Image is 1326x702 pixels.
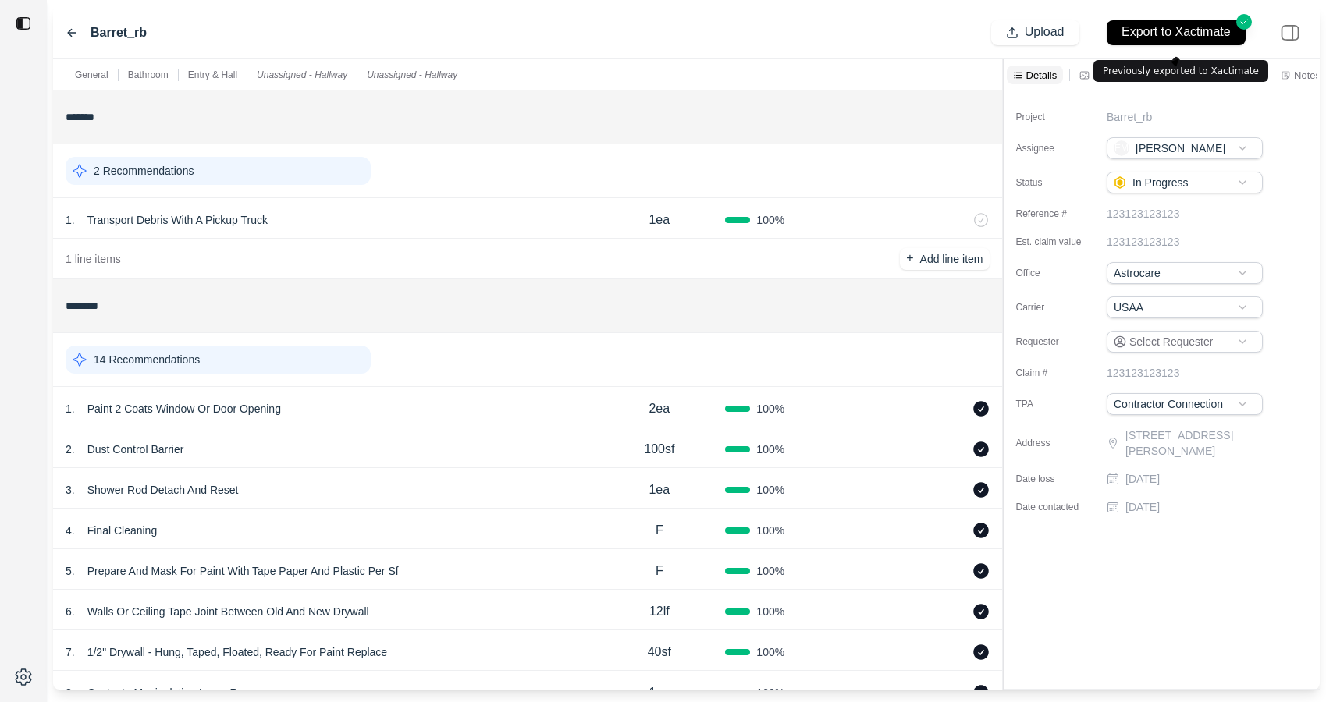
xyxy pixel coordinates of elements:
p: Dust Control Barrier [81,438,190,460]
p: Unassigned - Hallway [367,69,457,81]
p: Paint 2 Coats Window Or Door Opening [81,398,287,420]
p: Prepare And Mask For Paint With Tape Paper And Plastic Per Sf [81,560,405,582]
p: Notes [1294,69,1321,82]
p: General [75,69,108,81]
p: 6 . [66,604,75,619]
label: Date loss [1016,473,1094,485]
span: 100 % [756,212,784,228]
p: Details [1026,69,1058,82]
label: Reference # [1016,207,1094,220]
p: 14 Recommendations [94,352,200,367]
p: Final Cleaning [81,519,164,541]
p: Add line item [920,251,983,267]
label: Carrier [1016,301,1094,314]
p: 1 line items [66,251,121,267]
img: right-panel.svg [1273,16,1307,50]
button: Upload [991,20,1079,45]
p: Upload [1025,23,1065,41]
label: Address [1016,437,1094,449]
p: Previously exported to Xactimate [1103,65,1259,77]
label: Claim # [1016,367,1094,379]
p: 123123123123 [1107,234,1179,250]
p: 8 . [66,685,75,700]
p: 1ea [649,211,670,229]
p: + [906,250,913,268]
p: Entry & Hall [188,69,237,81]
p: 7 . [66,644,75,660]
p: 2ea [649,399,670,418]
label: Requester [1016,335,1094,348]
span: 100 % [756,401,784,417]
label: Assignee [1016,142,1094,154]
button: Export to Xactimate [1107,20,1246,45]
p: 1ea [649,480,670,499]
button: Export to Xactimate [1092,12,1260,52]
p: F [656,521,663,540]
span: 100 % [756,685,784,700]
label: TPA [1016,398,1094,410]
span: 100 % [756,644,784,660]
label: Project [1016,111,1094,123]
p: [STREET_ADDRESS][PERSON_NAME] [1125,427,1289,459]
p: Transport Debris With A Pickup Truck [81,209,274,231]
p: Shower Rod Detach And Reset [81,479,245,501]
button: +Add line item [900,248,989,270]
img: toggle sidebar [16,16,31,31]
p: 5 . [66,563,75,579]
p: 123123123123 [1107,206,1179,222]
p: F [656,562,663,580]
p: [DATE] [1125,471,1160,487]
span: 100 % [756,441,784,457]
label: Est. claim value [1016,236,1094,248]
p: 1 . [66,212,75,228]
label: Date contacted [1016,501,1094,513]
span: 100 % [756,604,784,619]
span: 100 % [756,563,784,579]
label: Barret_rb [91,23,147,42]
p: Barret_rb [1107,109,1152,125]
p: Export to Xactimate [1122,23,1231,41]
span: 100 % [756,523,784,538]
p: 1/2" Drywall - Hung, Taped, Floated, Ready For Paint Replace [81,641,393,663]
p: [DATE] [1125,499,1160,515]
p: 4 . [66,523,75,538]
p: 3 . [66,482,75,498]
p: 40sf [648,643,671,661]
p: 1 . [66,401,75,417]
p: 123123123123 [1107,365,1179,381]
p: 100sf [644,440,674,459]
label: Status [1016,176,1094,189]
label: Office [1016,267,1094,279]
p: Unassigned - Hallway [257,69,347,81]
p: 1ea [649,683,670,702]
p: 12lf [649,602,670,621]
p: Walls Or Ceiling Tape Joint Between Old And New Drywall [81,601,375,622]
span: 100 % [756,482,784,498]
p: 2 . [66,441,75,457]
p: 2 Recommendations [94,163,194,179]
p: Bathroom [128,69,169,81]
